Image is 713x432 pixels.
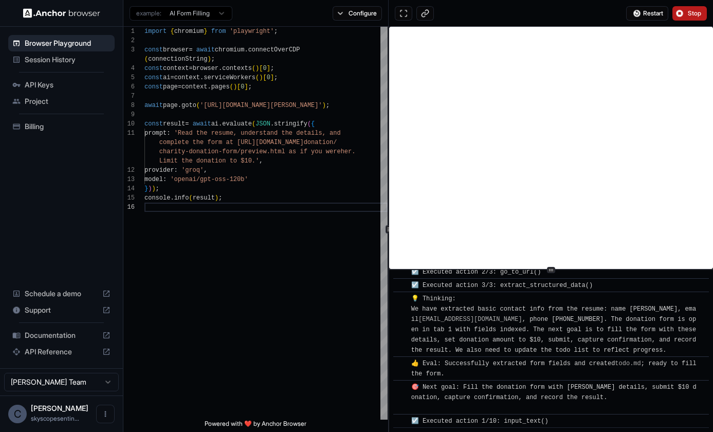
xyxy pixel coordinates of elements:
[123,82,135,92] div: 6
[411,295,700,354] span: 💡 Thinking: We have extracted basic contact info from the resume: name [PERSON_NAME], email , pho...
[144,167,174,174] span: provider
[163,120,185,128] span: result
[123,175,135,184] div: 13
[211,28,226,35] span: from
[274,74,278,81] span: ;
[196,46,215,53] span: await
[672,6,707,21] button: Stop
[123,203,135,212] div: 16
[252,120,255,128] span: (
[398,294,404,304] span: ​
[144,56,148,63] span: (
[144,102,163,109] span: await
[144,74,163,81] span: const
[307,120,311,128] span: (
[326,102,330,109] span: ;
[411,282,593,289] span: ☑️ Executed action 3/3: extract_structured_data()
[144,120,163,128] span: const
[8,93,115,110] div: Project
[418,316,522,323] a: [EMAIL_ADDRESS][DOMAIN_NAME]
[123,27,135,36] div: 1
[193,194,215,202] span: result
[163,83,178,91] span: page
[211,120,218,128] span: ai
[123,92,135,101] div: 7
[218,120,222,128] span: .
[416,6,434,21] button: Copy live view URL
[205,420,306,432] span: Powered with ❤️ by Anchor Browser
[398,280,404,291] span: ​
[148,56,207,63] span: connectionString
[8,285,115,302] div: Schedule a demo
[270,120,274,128] span: .
[123,101,135,110] div: 8
[230,83,233,91] span: (
[159,157,259,165] span: Limit the donation to $10.'
[204,74,255,81] span: serviceWorkers
[25,80,111,90] span: API Keys
[170,74,174,81] span: =
[244,83,248,91] span: ]
[200,102,322,109] span: '[URL][DOMAIN_NAME][PERSON_NAME]'
[144,28,167,35] span: import
[144,194,170,202] span: console
[222,120,252,128] span: evaluate
[263,74,266,81] span: [
[25,305,98,315] span: Support
[255,120,270,128] span: JSON
[615,360,641,367] a: todo.md
[398,382,404,392] span: ​
[123,129,135,138] div: 11
[25,289,98,299] span: Schedule a demo
[211,56,215,63] span: ;
[341,148,356,155] span: her.
[270,74,274,81] span: ]
[181,83,207,91] span: context
[189,65,192,72] span: =
[200,74,204,81] span: .
[8,302,115,318] div: Support
[322,102,326,109] span: )
[174,28,204,35] span: chromium
[244,46,248,53] span: .
[181,167,204,174] span: 'groq'
[196,102,200,109] span: (
[241,83,244,91] span: 0
[230,28,274,35] span: 'playwright'
[123,184,135,193] div: 14
[8,327,115,344] div: Documentation
[25,330,98,340] span: Documentation
[144,130,167,137] span: prompt
[170,194,174,202] span: .
[411,418,549,425] span: ☑️ Executed action 1/10: input_text()
[25,38,111,48] span: Browser Playground
[211,83,230,91] span: pages
[144,46,163,53] span: const
[163,102,178,109] span: page
[136,9,161,17] span: example:
[193,65,218,72] span: browser
[23,8,100,18] img: Anchor Logo
[174,167,178,174] span: :
[156,185,159,192] span: ;
[204,167,207,174] span: ,
[25,347,98,357] span: API Reference
[123,166,135,175] div: 12
[248,46,300,53] span: connectOverCDP
[25,55,111,65] span: Session History
[123,110,135,119] div: 9
[215,194,218,202] span: )
[218,65,222,72] span: .
[123,119,135,129] div: 10
[189,46,192,53] span: =
[148,185,152,192] span: )
[274,120,307,128] span: stringify
[163,46,189,53] span: browser
[255,74,259,81] span: (
[163,65,189,72] span: context
[31,404,88,412] span: Casey T
[274,28,278,35] span: ;
[267,65,270,72] span: ]
[215,46,245,53] span: chromium
[263,65,266,72] span: 0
